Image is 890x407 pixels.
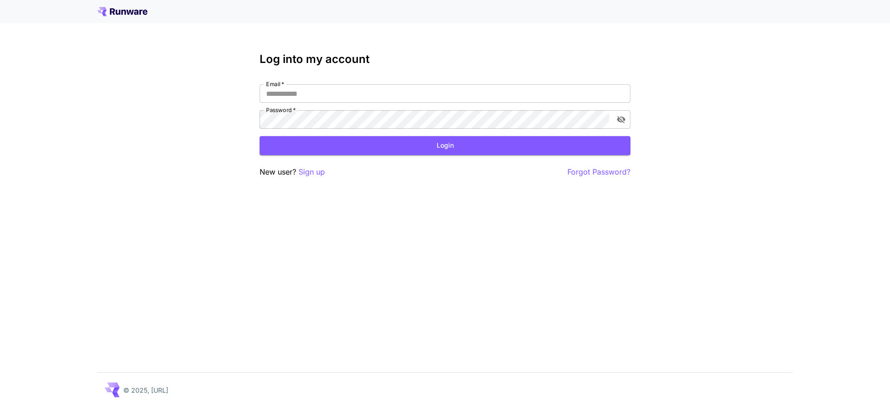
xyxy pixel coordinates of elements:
button: Login [260,136,630,155]
p: New user? [260,166,325,178]
button: toggle password visibility [613,111,629,128]
label: Email [266,80,284,88]
h3: Log into my account [260,53,630,66]
button: Forgot Password? [567,166,630,178]
p: © 2025, [URL] [123,385,168,395]
label: Password [266,106,296,114]
button: Sign up [299,166,325,178]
